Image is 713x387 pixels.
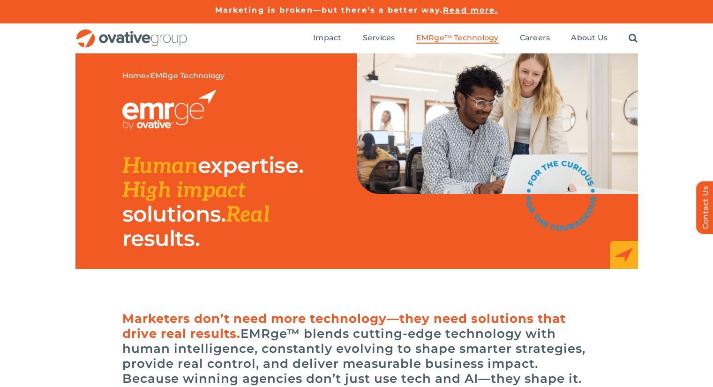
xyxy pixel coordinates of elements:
a: Search [629,33,638,44]
a: OG_Full_horizontal_RGB [75,28,188,37]
span: results. [122,225,200,252]
a: Marketing is broken—but there’s a better way. [215,6,443,15]
img: EMRge_HomePage_Elements_Arrow Box [610,241,638,269]
a: About Us [571,33,608,44]
nav: Menu [313,23,638,53]
span: solutions. [122,201,226,227]
span: Careers [520,33,550,43]
a: Home [122,71,146,80]
span: EMRge™ Technology [416,33,499,43]
img: EMRge Landing Page Header Image [357,53,638,194]
span: Real [226,202,270,228]
span: » [122,71,225,81]
a: Impact [313,33,341,44]
span: High impact [122,178,246,204]
span: Services [363,33,395,43]
span: Marketers don’t need more technology—they need solutions that drive real results. [122,311,566,341]
span: Impact [313,33,341,43]
a: Careers [520,33,550,44]
h6: EMRge™ blends cutting-edge technology with human intelligence, constantly evolving to shape smart... [122,311,591,386]
img: EMRGE_RGB_wht [122,90,216,130]
span: EMRge Technology [150,71,225,80]
span: About Us [571,33,608,43]
a: EMRge™ Technology [416,33,499,44]
span: expertise. [198,152,303,179]
a: Services [363,33,395,44]
a: Read more. [443,6,498,15]
span: Human [122,153,198,179]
